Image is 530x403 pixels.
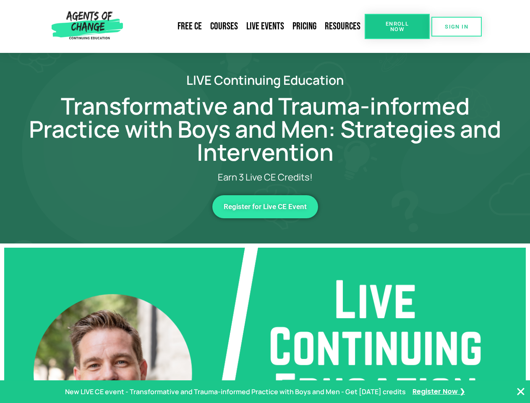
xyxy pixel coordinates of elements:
span: Register for Live CE Event [224,203,307,210]
a: Enroll Now [365,14,430,39]
h1: Transformative and Trauma-informed Practice with Boys and Men: Strategies and Intervention [26,94,504,164]
p: New LIVE CE event - Transformative and Trauma-informed Practice with Boys and Men - Get [DATE] cr... [65,386,406,398]
a: Courses [206,17,242,36]
a: Register Now ❯ [413,386,465,398]
a: Register for Live CE Event [212,195,318,218]
a: Free CE [173,17,206,36]
h2: LIVE Continuing Education [26,74,504,86]
a: Pricing [288,17,321,36]
a: Live Events [242,17,288,36]
a: SIGN IN [431,17,482,37]
a: Resources [321,17,365,36]
span: Enroll Now [378,21,416,32]
p: Earn 3 Live CE Credits! [60,172,471,183]
button: Close Banner [516,387,526,397]
nav: Menu [126,17,365,36]
span: SIGN IN [445,24,468,29]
